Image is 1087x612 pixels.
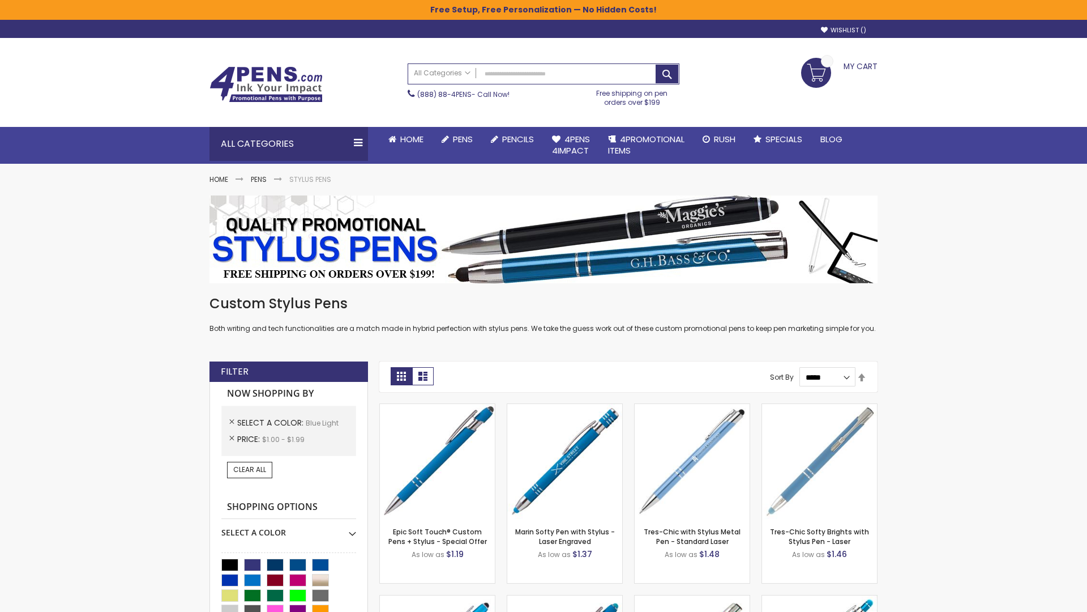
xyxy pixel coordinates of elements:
a: Pencils [482,127,543,152]
span: Home [400,133,423,145]
a: 4PROMOTIONALITEMS [599,127,694,164]
a: Tres-Chic with Stylus Metal Pen - Standard Laser [644,527,741,546]
img: 4Pens Custom Pens and Promotional Products [209,66,323,103]
a: Marin Softy Pen with Stylus - Laser Engraved [515,527,615,546]
a: All Categories [408,64,476,83]
a: Home [209,175,228,184]
span: $1.19 [446,549,464,560]
span: All Categories [414,69,470,78]
span: $1.37 [572,549,592,560]
span: As low as [792,550,825,559]
a: Specials [744,127,811,152]
a: Epic Soft Touch® Custom Pens + Stylus - Special Offer [388,527,487,546]
a: Marin Softy Pen with Stylus - Laser Engraved-Blue - Light [507,403,622,413]
span: As low as [412,550,444,559]
span: Price [237,433,262,445]
a: 4P-MS8B-Blue - Light [380,403,495,413]
span: $1.46 [827,549,847,560]
a: Blog [811,127,851,152]
strong: Grid [391,367,412,385]
div: Both writing and tech functionalities are a match made in hybrid perfection with stylus pens. We ... [209,295,878,334]
span: Select A Color [237,417,306,428]
a: Phoenix Softy Brights with Stylus Pen - Laser-Blue - Light [762,595,877,605]
img: 4P-MS8B-Blue - Light [380,404,495,519]
div: All Categories [209,127,368,161]
img: Tres-Chic Softy Brights with Stylus Pen - Laser-Blue - Light [762,404,877,519]
a: Wishlist [821,26,866,35]
span: $1.48 [699,549,720,560]
img: Marin Softy Pen with Stylus - Laser Engraved-Blue - Light [507,404,622,519]
a: Ellipse Stylus Pen - Standard Laser-Blue - Light [380,595,495,605]
a: (888) 88-4PENS [417,90,472,99]
span: Pens [453,133,473,145]
span: - Call Now! [417,90,510,99]
span: As low as [538,550,571,559]
img: Tres-Chic with Stylus Metal Pen - Standard Laser-Blue - Light [635,404,750,519]
a: Tres-Chic Touch Pen - Standard Laser-Blue - Light [635,595,750,605]
a: Ellipse Softy Brights with Stylus Pen - Laser-Blue - Light [507,595,622,605]
span: Pencils [502,133,534,145]
div: Free shipping on pen orders over $199 [585,84,680,107]
span: $1.00 - $1.99 [262,435,305,444]
a: 4Pens4impact [543,127,599,164]
h1: Custom Stylus Pens [209,295,878,313]
strong: Shopping Options [221,495,356,520]
a: Home [379,127,433,152]
span: Blue Light [306,418,339,428]
span: 4Pens 4impact [552,133,590,156]
strong: Now Shopping by [221,382,356,406]
span: Rush [714,133,735,145]
strong: Filter [221,365,249,378]
span: Specials [765,133,802,145]
img: Stylus Pens [209,195,878,283]
a: Clear All [227,462,272,478]
span: As low as [665,550,697,559]
a: Rush [694,127,744,152]
a: Tres-Chic Softy Brights with Stylus Pen - Laser [770,527,869,546]
a: Tres-Chic with Stylus Metal Pen - Standard Laser-Blue - Light [635,403,750,413]
strong: Stylus Pens [289,175,331,184]
a: Tres-Chic Softy Brights with Stylus Pen - Laser-Blue - Light [762,403,877,413]
label: Sort By [770,372,794,382]
div: Select A Color [221,519,356,538]
span: Clear All [233,465,266,474]
span: 4PROMOTIONAL ITEMS [608,133,684,156]
span: Blog [820,133,842,145]
a: Pens [251,175,267,184]
a: Pens [433,127,482,152]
